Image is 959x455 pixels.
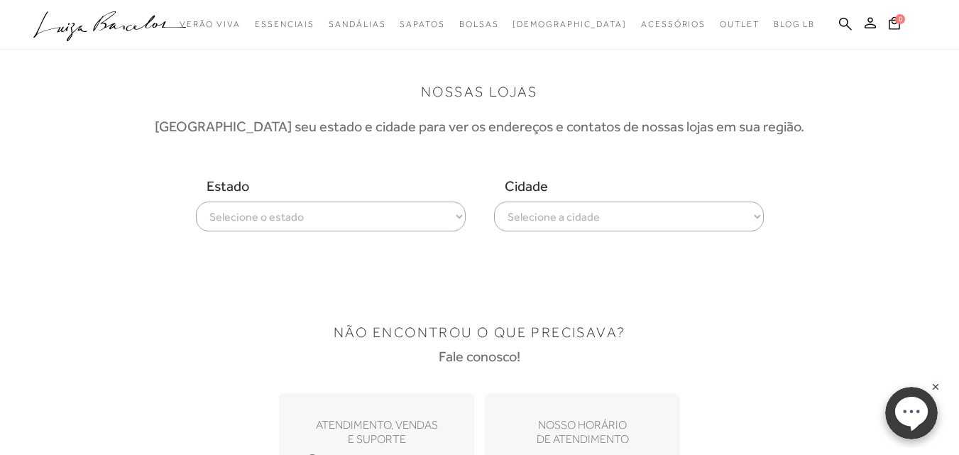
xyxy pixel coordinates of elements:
[774,11,815,38] a: BLOG LB
[329,11,385,38] a: noSubCategoriesText
[255,11,314,38] a: noSubCategoriesText
[400,11,444,38] a: noSubCategoriesText
[155,118,804,135] h3: [GEOGRAPHIC_DATA] seu estado e cidade para ver os endereços e contatos de nossas lojas em sua reg...
[720,11,760,38] a: noSubCategoriesText
[180,19,241,29] span: Verão Viva
[513,19,627,29] span: [DEMOGRAPHIC_DATA]
[720,19,760,29] span: Outlet
[196,177,466,194] span: Estado
[641,11,706,38] a: noSubCategoriesText
[494,177,764,194] span: Cidade
[537,418,629,446] h4: nosso horário de atendimento
[334,324,626,341] h1: NÃO ENCONTROU O QUE PRECISAVA?
[513,11,627,38] a: noSubCategoriesText
[459,11,499,38] a: noSubCategoriesText
[329,19,385,29] span: Sandálias
[641,19,706,29] span: Acessórios
[255,19,314,29] span: Essenciais
[316,418,438,446] h4: ATENDIMENTO, VENDAS e suporte
[180,11,241,38] a: noSubCategoriesText
[439,348,520,365] h3: Fale conosco!
[895,14,905,24] span: 0
[884,16,904,35] button: 0
[459,19,499,29] span: Bolsas
[774,19,815,29] span: BLOG LB
[400,19,444,29] span: Sapatos
[421,83,538,100] h1: NOSSAS LOJAS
